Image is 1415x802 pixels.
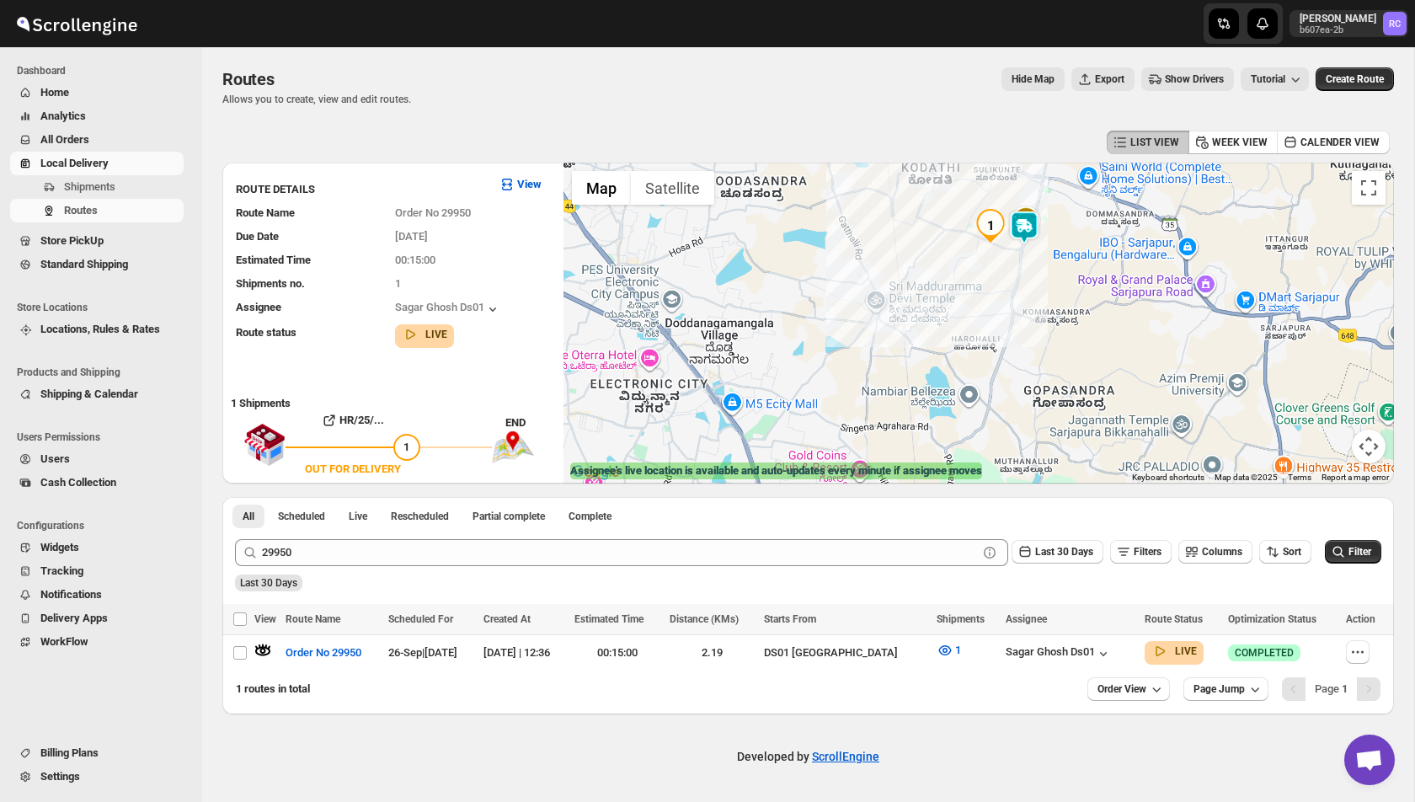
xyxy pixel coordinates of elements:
[275,639,371,666] button: Order No 29950
[262,539,978,566] input: Press enter after typing | Search Eg. Order No 29950
[40,770,80,783] span: Settings
[764,613,816,625] span: Starts From
[10,318,184,341] button: Locations, Rules & Rates
[10,765,184,789] button: Settings
[10,81,184,104] button: Home
[236,181,485,198] h3: ROUTE DETAILS
[349,510,367,523] span: Live
[17,366,190,379] span: Products and Shipping
[40,588,102,601] span: Notifications
[40,110,86,122] span: Analytics
[1352,430,1386,463] button: Map camera controls
[339,414,384,426] b: HR/25/...
[1132,472,1204,484] button: Keyboard shortcuts
[40,388,138,400] span: Shipping & Calendar
[489,171,552,198] button: View
[236,254,311,266] span: Estimated Time
[13,3,140,45] img: ScrollEngine
[40,234,104,247] span: Store PickUp
[236,230,279,243] span: Due Date
[10,471,184,495] button: Cash Collection
[17,430,190,444] span: Users Permissions
[568,462,623,484] a: Open this area in Google Maps (opens a new window)
[388,613,453,625] span: Scheduled For
[483,644,565,661] div: [DATE] | 12:36
[40,746,99,759] span: Billing Plans
[1212,136,1268,149] span: WEEK VIEW
[402,326,447,343] button: LIVE
[1228,613,1316,625] span: Optimization Status
[1165,72,1224,86] span: Show Drivers
[222,93,411,106] p: Allows you to create, view and edit routes.
[1300,25,1376,35] p: b607ea-2b
[568,462,623,484] img: Google
[1389,19,1401,29] text: RC
[1001,67,1065,91] button: Map action label
[1342,682,1348,695] b: 1
[569,510,611,523] span: Complete
[1145,613,1203,625] span: Route Status
[222,388,291,409] b: 1 Shipments
[40,157,109,169] span: Local Delivery
[670,613,739,625] span: Distance (KMs)
[574,613,643,625] span: Estimated Time
[1283,546,1301,558] span: Sort
[10,583,184,607] button: Notifications
[1383,12,1407,35] span: Rahul Chopra
[10,447,184,471] button: Users
[737,748,879,765] p: Developed by
[1315,682,1348,695] span: Page
[395,277,401,290] span: 1
[492,431,534,463] img: trip_end.png
[1322,473,1389,482] a: Report a map error
[10,199,184,222] button: Routes
[10,382,184,406] button: Shipping & Calendar
[1235,646,1294,660] span: COMPLETED
[222,69,275,89] span: Routes
[236,277,305,290] span: Shipments no.
[1241,67,1309,91] button: Tutorial
[425,329,447,340] b: LIVE
[395,206,471,219] span: Order No 29950
[937,613,985,625] span: Shipments
[1012,540,1103,564] button: Last 30 Days
[1277,131,1390,154] button: CALENDER VIEW
[286,644,361,661] span: Order No 29950
[10,128,184,152] button: All Orders
[40,323,160,335] span: Locations, Rules & Rates
[1288,473,1311,482] a: Terms (opens in new tab)
[40,635,88,648] span: WorkFlow
[1097,682,1146,696] span: Order View
[1348,546,1371,558] span: Filter
[10,607,184,630] button: Delivery Apps
[236,206,295,219] span: Route Name
[305,461,401,478] div: OUT FOR DELIVERY
[473,510,545,523] span: Partial complete
[254,613,276,625] span: View
[1188,131,1278,154] button: WEEK VIEW
[1325,540,1381,564] button: Filter
[1326,72,1384,86] span: Create Route
[1215,473,1278,482] span: Map data ©2025
[1346,613,1375,625] span: Action
[1071,67,1135,91] button: Export
[670,644,754,661] div: 2.19
[403,441,409,453] span: 1
[1175,645,1197,657] b: LIVE
[1141,67,1234,91] button: Show Drivers
[1006,645,1112,662] div: Sagar Ghosh Ds01
[240,577,297,589] span: Last 30 Days
[1344,735,1395,785] div: Open chat
[1151,643,1197,660] button: LIVE
[232,505,264,528] button: All routes
[40,86,69,99] span: Home
[483,613,531,625] span: Created At
[1352,171,1386,205] button: Toggle fullscreen view
[286,407,420,434] button: HR/25/...
[40,452,70,465] span: Users
[395,301,501,318] div: Sagar Ghosh Ds01
[1087,677,1170,701] button: Order View
[955,644,961,656] span: 1
[10,741,184,765] button: Billing Plans
[40,476,116,489] span: Cash Collection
